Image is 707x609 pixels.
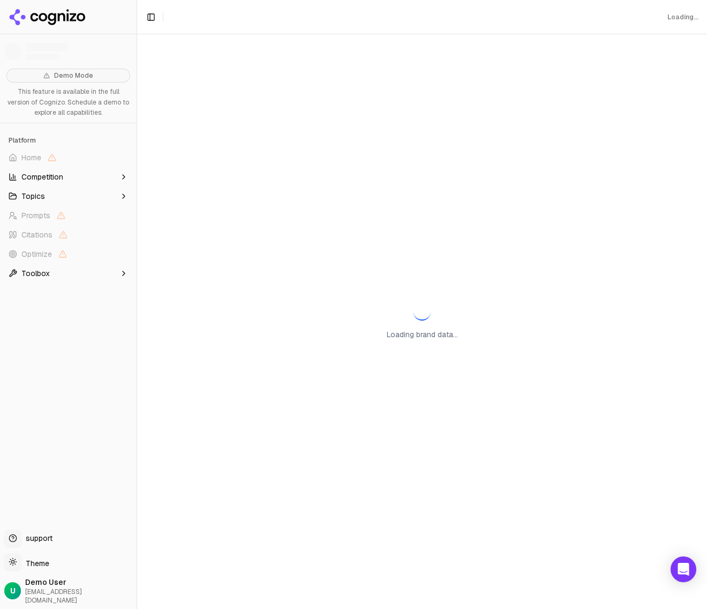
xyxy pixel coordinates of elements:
div: Platform [4,132,132,149]
span: Optimize [21,249,52,259]
p: This feature is available in the full version of Cognizo. Schedule a demo to explore all capabili... [6,87,130,118]
div: Loading... [667,13,698,21]
span: Topics [21,191,45,202]
button: Competition [4,168,132,185]
span: Competition [21,172,63,182]
span: Theme [21,559,49,568]
span: U [10,585,16,596]
span: Demo Mode [54,71,93,80]
div: Open Intercom Messenger [671,556,696,582]
span: support [21,533,52,544]
span: Prompts [21,210,50,221]
p: Loading brand data... [387,329,458,340]
span: Toolbox [21,268,50,279]
span: Home [21,152,41,163]
button: Topics [4,188,132,205]
span: Demo User [25,577,132,588]
span: Citations [21,229,52,240]
button: Toolbox [4,265,132,282]
span: [EMAIL_ADDRESS][DOMAIN_NAME] [25,588,132,605]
